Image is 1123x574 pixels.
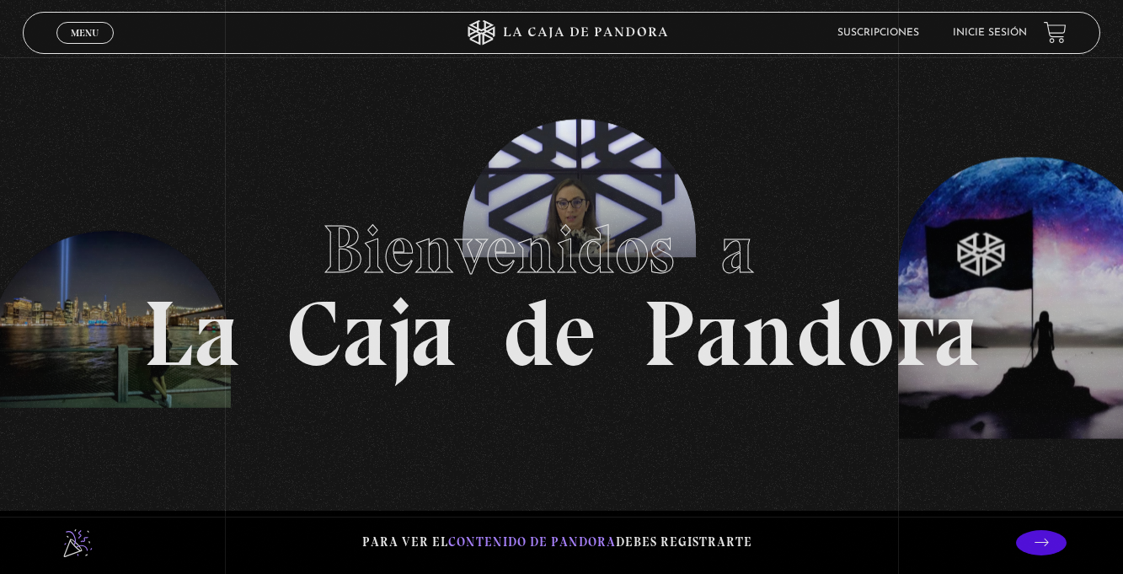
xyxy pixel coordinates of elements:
span: Bienvenidos a [323,209,801,290]
span: Menu [71,28,99,38]
span: Cerrar [65,41,104,53]
a: Inicie sesión [953,28,1027,38]
h1: La Caja de Pandora [143,195,980,380]
a: View your shopping cart [1044,21,1067,44]
a: Suscripciones [837,28,919,38]
span: contenido de Pandora [448,534,616,550]
p: Para ver el debes registrarte [362,531,752,554]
